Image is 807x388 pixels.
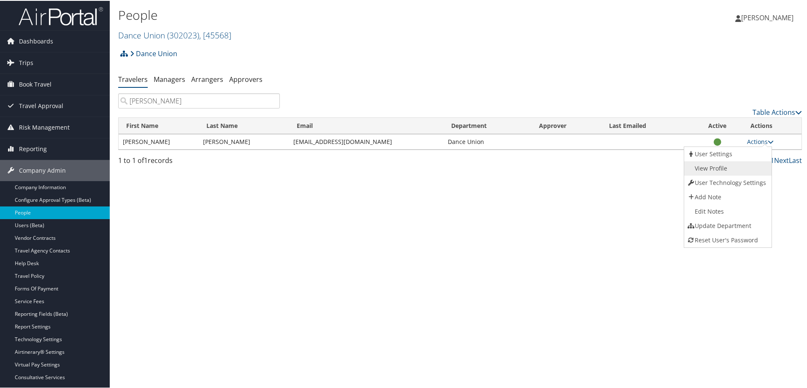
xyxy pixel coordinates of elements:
[531,117,601,133] th: Approver
[229,74,263,83] a: Approvers
[684,232,770,247] a: Reset User's Password
[601,117,692,133] th: Last Emailed: activate to sort column ascending
[692,117,743,133] th: Active: activate to sort column ascending
[684,189,770,203] a: Add Note
[199,117,289,133] th: Last Name: activate to sort column descending
[199,29,231,40] span: , [ 45568 ]
[289,117,444,133] th: Email: activate to sort column ascending
[118,92,280,108] input: Search
[19,52,33,73] span: Trips
[118,29,231,40] a: Dance Union
[19,30,53,51] span: Dashboards
[118,74,148,83] a: Travelers
[19,5,103,25] img: airportal-logo.png
[118,155,280,169] div: 1 to 1 of records
[19,116,70,137] span: Risk Management
[684,175,770,189] a: User Technology Settings
[444,133,531,149] td: Dance Union
[19,159,66,180] span: Company Admin
[774,155,789,164] a: Next
[118,5,574,23] h1: People
[747,137,774,145] a: Actions
[789,155,802,164] a: Last
[19,138,47,159] span: Reporting
[684,203,770,218] a: Edit Notes
[19,95,63,116] span: Travel Approval
[684,146,770,160] a: View User's Settings
[684,218,770,232] a: Update Department For This Traveler
[154,74,185,83] a: Managers
[119,133,199,149] td: [PERSON_NAME]
[444,117,531,133] th: Department: activate to sort column ascending
[144,155,148,164] span: 1
[130,44,177,61] a: Dance Union
[191,74,223,83] a: Arrangers
[770,155,774,164] a: 1
[753,107,802,116] a: Table Actions
[167,29,199,40] span: ( 302023 )
[735,4,802,30] a: [PERSON_NAME]
[289,133,444,149] td: [EMAIL_ADDRESS][DOMAIN_NAME]
[199,133,289,149] td: [PERSON_NAME]
[119,117,199,133] th: First Name: activate to sort column ascending
[741,12,793,22] span: [PERSON_NAME]
[684,160,770,175] a: AirPortal Profile
[743,117,802,133] th: Actions
[19,73,51,94] span: Book Travel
